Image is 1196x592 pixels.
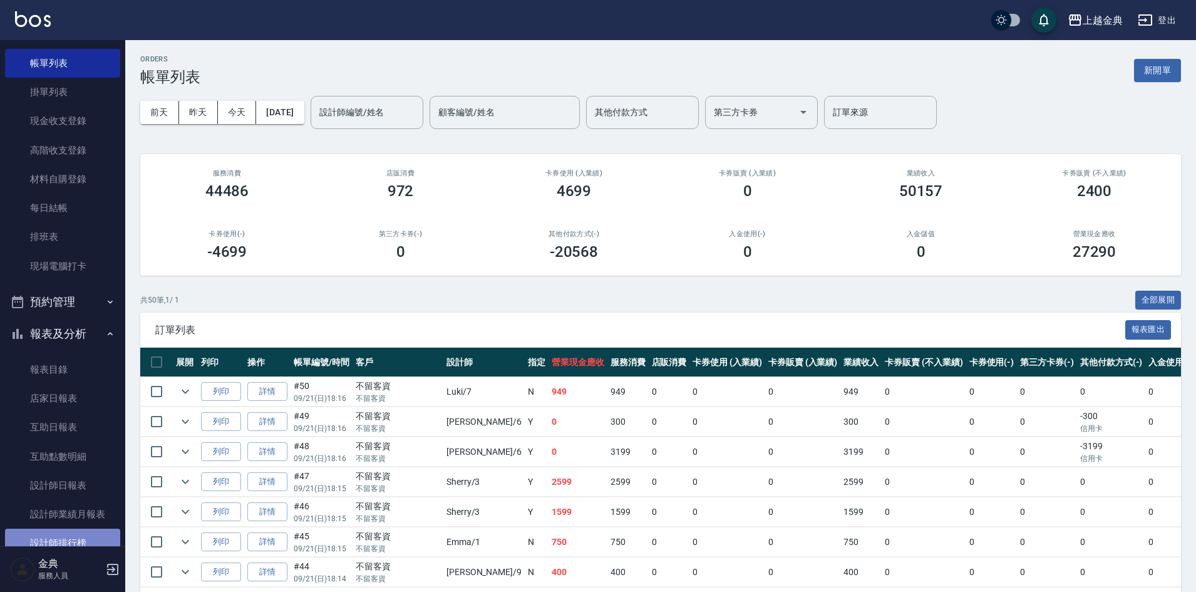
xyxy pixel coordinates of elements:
th: 服務消費 [607,348,649,377]
h3: 44486 [205,182,249,200]
button: expand row [176,412,195,431]
h5: 金典 [38,558,102,570]
a: 現場電腦打卡 [5,252,120,281]
button: 昨天 [179,101,218,124]
td: Luki /7 [443,377,525,407]
a: 詳情 [247,442,287,462]
button: 列印 [201,382,241,402]
td: 0 [1077,377,1146,407]
td: 0 [1017,467,1077,497]
button: 列印 [201,532,241,552]
h2: ORDERS [140,55,200,63]
a: 詳情 [247,382,287,402]
p: 09/21 (日) 18:16 [294,453,349,464]
th: 店販消費 [649,348,690,377]
h3: 27290 [1073,243,1116,261]
th: 操作 [244,348,291,377]
th: 列印 [198,348,244,377]
td: 949 [840,377,882,407]
th: 設計師 [443,348,525,377]
td: 0 [882,377,966,407]
td: 750 [840,527,882,557]
td: 1599 [549,497,607,527]
span: 訂單列表 [155,324,1125,336]
td: 0 [882,558,966,587]
td: 300 [607,407,649,437]
a: 報表匯出 [1125,323,1172,335]
td: Y [525,437,549,467]
td: 400 [840,558,882,587]
td: 0 [966,437,1018,467]
h3: -4699 [207,243,247,261]
td: 0 [649,407,690,437]
td: 300 [840,407,882,437]
td: 0 [689,407,765,437]
button: Open [793,102,813,122]
a: 掛單列表 [5,78,120,106]
p: 不留客資 [356,483,440,494]
p: 信用卡 [1080,423,1143,434]
p: 09/21 (日) 18:15 [294,513,349,524]
th: 帳單編號/時間 [291,348,353,377]
th: 卡券販賣 (入業績) [765,348,841,377]
td: 0 [649,497,690,527]
a: 詳情 [247,472,287,492]
div: 不留客資 [356,530,440,543]
td: 0 [765,437,841,467]
td: 0 [765,527,841,557]
td: Y [525,467,549,497]
button: 新開單 [1134,59,1181,82]
a: 高階收支登錄 [5,136,120,165]
a: 詳情 [247,563,287,582]
button: expand row [176,472,195,491]
a: 現金收支登錄 [5,106,120,135]
th: 業績收入 [840,348,882,377]
td: 0 [549,437,607,467]
p: 09/21 (日) 18:16 [294,423,349,434]
p: 不留客資 [356,393,440,404]
td: 0 [649,437,690,467]
h3: 0 [743,243,752,261]
h3: 0 [396,243,405,261]
td: 0 [689,377,765,407]
a: 詳情 [247,502,287,522]
td: Sherry /3 [443,497,525,527]
h3: 4699 [557,182,592,200]
td: 0 [966,407,1018,437]
a: 材料自購登錄 [5,165,120,194]
button: expand row [176,442,195,461]
td: 0 [765,407,841,437]
h2: 入金使用(-) [676,230,819,238]
button: 列印 [201,502,241,522]
td: #45 [291,527,353,557]
button: 報表匯出 [1125,320,1172,340]
a: 每日結帳 [5,194,120,222]
p: 不留客資 [356,513,440,524]
td: 0 [689,558,765,587]
a: 新開單 [1134,64,1181,76]
td: 0 [649,558,690,587]
button: 登出 [1133,9,1181,32]
p: 不留客資 [356,453,440,464]
button: 報表及分析 [5,318,120,350]
td: 0 [765,377,841,407]
td: -300 [1077,407,1146,437]
p: 不留客資 [356,543,440,554]
h3: 2400 [1077,182,1112,200]
h2: 卡券販賣 (不入業績) [1023,169,1166,177]
td: 0 [882,527,966,557]
td: [PERSON_NAME] /6 [443,407,525,437]
p: 不留客資 [356,423,440,434]
td: [PERSON_NAME] /6 [443,437,525,467]
td: 0 [1017,407,1077,437]
td: Y [525,407,549,437]
td: 0 [1077,497,1146,527]
h2: 卡券販賣 (入業績) [676,169,819,177]
p: 09/21 (日) 18:16 [294,393,349,404]
h3: 972 [388,182,414,200]
button: expand row [176,563,195,581]
button: 列印 [201,412,241,432]
th: 卡券販賣 (不入業績) [882,348,966,377]
td: 2599 [607,467,649,497]
td: 0 [689,467,765,497]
